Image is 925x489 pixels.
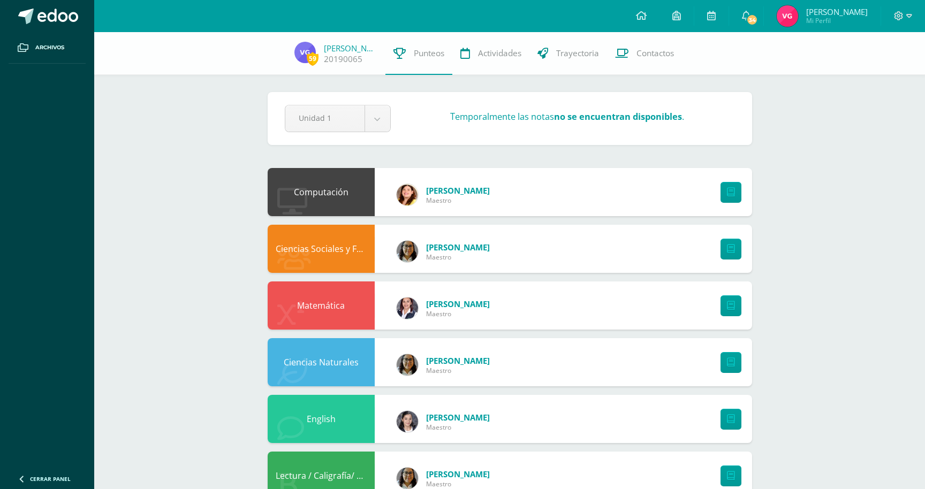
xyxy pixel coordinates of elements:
span: Maestro [426,479,490,488]
a: [PERSON_NAME] [426,412,490,423]
div: Ciencias Naturales [268,338,375,386]
img: 945571458377ffbd6b3abed3b36ad854.png [397,184,418,205]
span: Mi Perfil [806,16,868,25]
span: Cerrar panel [30,475,71,483]
a: [PERSON_NAME] [426,299,490,309]
span: Trayectoria [556,48,599,59]
a: Unidad 1 [285,105,390,132]
a: Contactos [607,32,682,75]
a: Archivos [9,32,86,64]
a: Actividades [452,32,529,75]
a: Punteos [385,32,452,75]
img: 86fb5e23676602f8333a07b64c7fc5ac.png [397,468,418,489]
a: [PERSON_NAME] [426,185,490,196]
span: Punteos [414,48,444,59]
h3: Temporalmente las notas . [450,111,684,123]
a: 20190065 [324,54,362,65]
span: Actividades [478,48,521,59]
span: Maestro [426,366,490,375]
span: Contactos [636,48,674,59]
span: 34 [746,14,758,26]
a: Trayectoria [529,32,607,75]
span: Unidad 1 [299,105,351,131]
span: [PERSON_NAME] [806,6,868,17]
a: [PERSON_NAME] [426,355,490,366]
span: 59 [307,52,319,65]
div: Computación [268,168,375,216]
div: English [268,395,375,443]
img: 6df0ac9625487b8c710fe45e16d6a4be.png [397,297,418,319]
a: [PERSON_NAME] [426,469,490,479]
strong: no se encuentran disponibles [554,111,682,123]
span: Maestro [426,309,490,318]
img: 1c3a0ef2746bfecc626c1422b0fe64f3.png [397,411,418,432]
img: 86fb5e23676602f8333a07b64c7fc5ac.png [397,241,418,262]
a: [PERSON_NAME] [426,242,490,253]
div: Matemática [268,281,375,330]
span: Maestro [426,423,490,432]
span: Maestro [426,253,490,262]
span: Archivos [35,43,64,52]
a: [PERSON_NAME] [324,43,377,54]
span: Maestro [426,196,490,205]
div: Ciencias Sociales y Formación Ciudadana [268,225,375,273]
img: 3cf505a8bf1c5ef1e38418ad38ac1d9e.png [777,5,798,27]
img: 0cd91191d41394b7da04183f54428914.png [294,42,316,63]
img: 86fb5e23676602f8333a07b64c7fc5ac.png [397,354,418,376]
